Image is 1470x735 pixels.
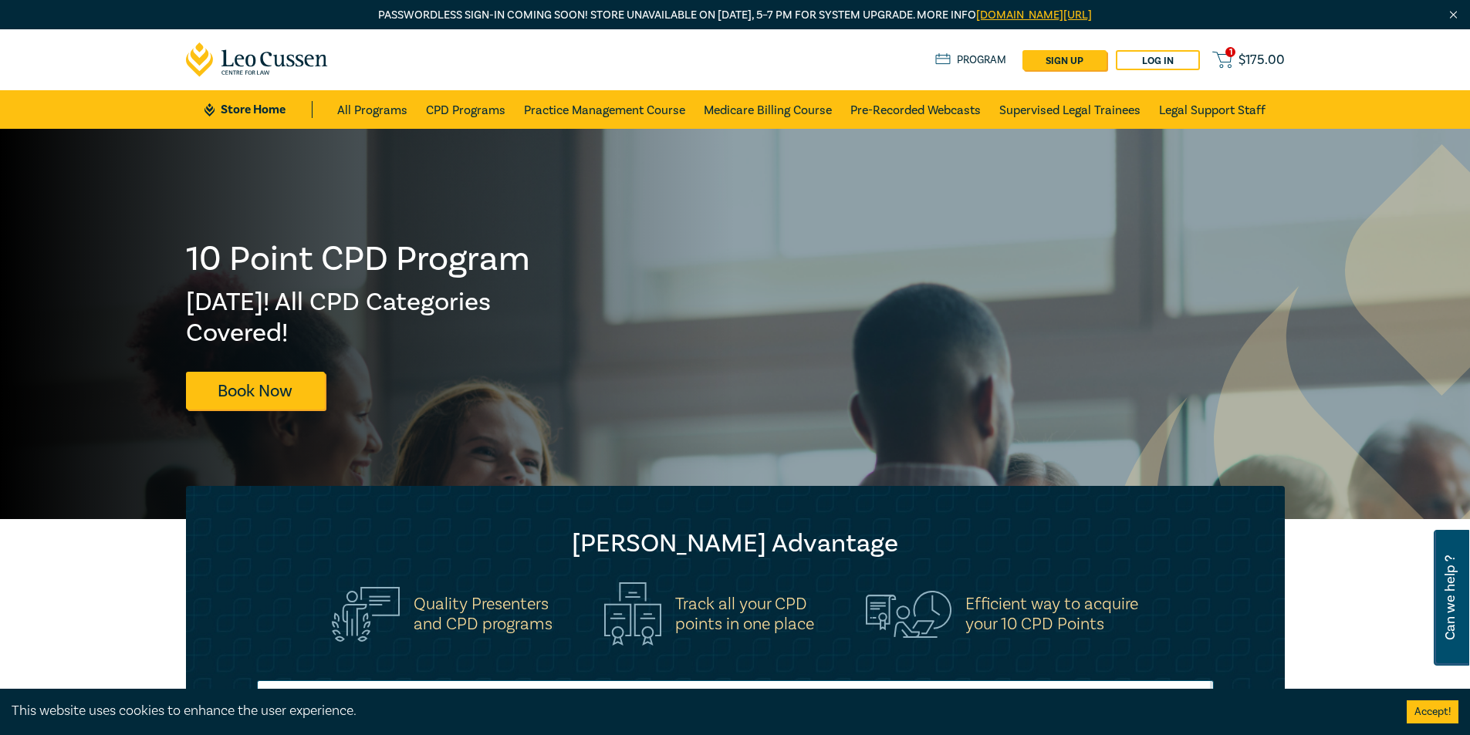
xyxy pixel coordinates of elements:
h2: [DATE]! All CPD Categories Covered! [186,287,532,349]
h5: Track all your CPD points in one place [675,594,814,634]
a: Program [935,52,1007,69]
p: Passwordless sign-in coming soon! Store unavailable on [DATE], 5–7 PM for system upgrade. More info [186,7,1285,24]
div: This website uses cookies to enhance the user experience. [12,701,1384,721]
a: [DOMAIN_NAME][URL] [976,8,1092,22]
button: Accept cookies [1407,700,1458,723]
img: Efficient way to acquire<br>your 10 CPD Points [866,591,951,637]
a: Practice Management Course [524,90,685,129]
a: sign up [1022,50,1107,70]
a: Legal Support Staff [1159,90,1266,129]
a: Store Home [204,101,312,118]
a: All Programs [337,90,407,129]
a: Medicare Billing Course [704,90,832,129]
h2: [PERSON_NAME] Advantage [217,528,1254,559]
span: Can we help ? [1443,539,1458,656]
h5: Efficient way to acquire your 10 CPD Points [965,594,1138,634]
h1: 10 Point CPD Program [186,239,532,279]
span: 1 [1225,47,1235,57]
a: Book Now [186,372,325,410]
a: Supervised Legal Trainees [999,90,1141,129]
img: Close [1447,8,1460,22]
img: Quality Presenters<br>and CPD programs [332,587,400,642]
img: Track all your CPD<br>points in one place [604,582,661,646]
a: CPD Programs [426,90,505,129]
a: Log in [1116,50,1200,70]
span: $ 175.00 [1239,52,1285,69]
h5: Quality Presenters and CPD programs [414,594,553,634]
a: Pre-Recorded Webcasts [850,90,981,129]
